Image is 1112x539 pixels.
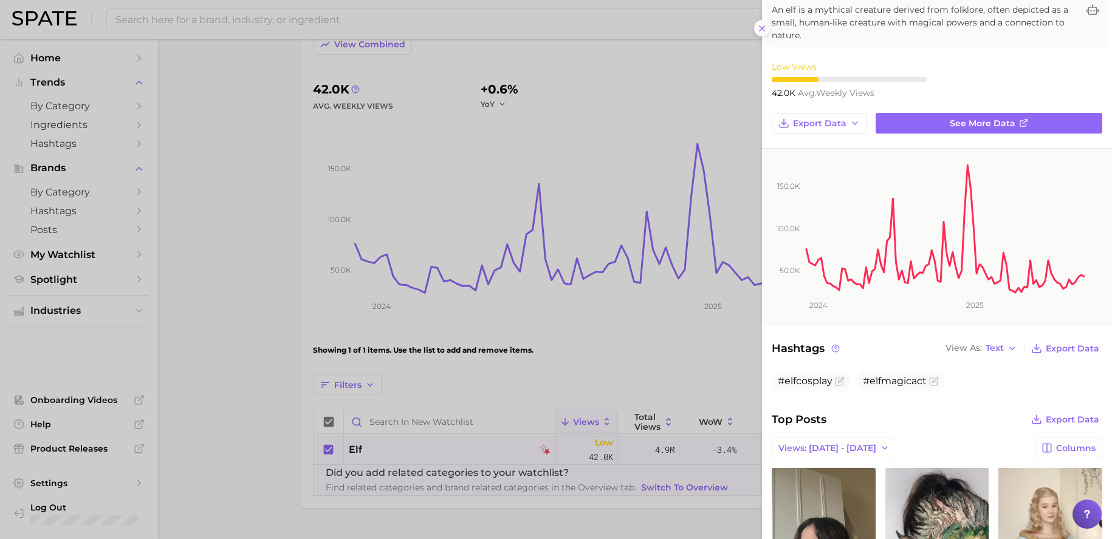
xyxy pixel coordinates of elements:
button: View AsText [942,341,1020,356]
tspan: 150.0k [777,181,800,191]
button: Columns [1035,438,1102,458]
span: Top Posts [772,411,826,428]
button: Views: [DATE] - [DATE] [772,438,896,458]
abbr: average [798,87,816,98]
tspan: 2025 [966,300,984,310]
tspan: 2024 [809,300,828,310]
span: An elf is a mythical creature derived from folklore, often depicted as a small, human-like creatu... [772,4,1078,42]
span: Export Data [1046,415,1099,425]
button: Export Data [772,113,867,134]
span: #elfmagicact [863,375,927,387]
span: #elfcosplay [778,375,832,387]
span: Export Data [1046,344,1099,354]
span: Export Data [793,118,846,129]
button: Export Data [1028,340,1102,357]
tspan: 100.0k [777,224,800,233]
tspan: 50.0k [780,266,800,276]
button: Flag as miscategorized or irrelevant [929,376,939,386]
span: Columns [1056,443,1096,453]
span: weekly views [798,87,874,98]
span: See more data [950,118,1015,129]
div: 3 / 10 [772,77,927,82]
button: Flag as miscategorized or irrelevant [835,376,845,386]
span: View As [946,345,982,351]
span: Hashtags [772,340,842,357]
span: Text [986,345,1004,351]
div: Low Views [772,61,927,72]
span: Views: [DATE] - [DATE] [778,443,876,453]
a: See more data [876,113,1102,134]
button: Export Data [1028,411,1102,428]
span: 42.0k [772,87,798,98]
